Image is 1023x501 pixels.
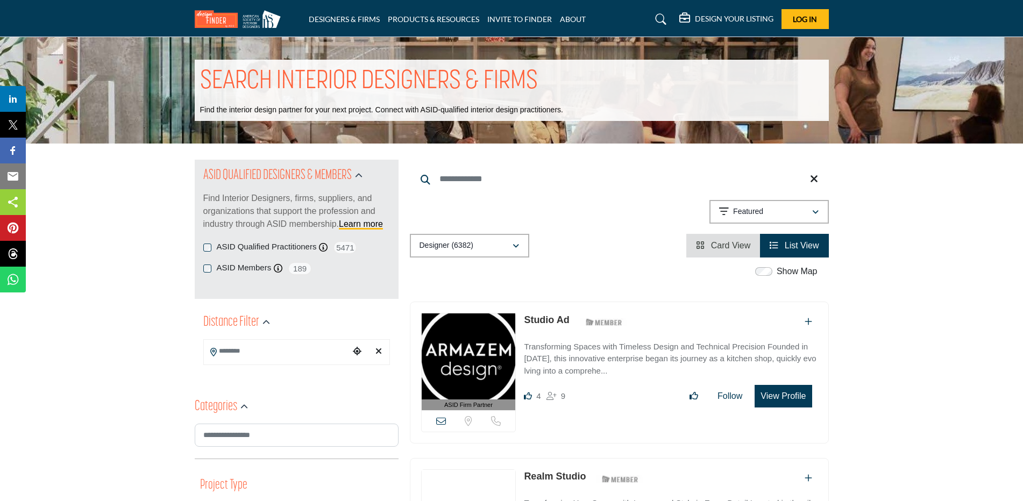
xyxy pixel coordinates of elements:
[217,262,272,274] label: ASID Members
[596,472,644,485] img: ASID Members Badge Icon
[805,317,812,326] a: Add To List
[195,10,286,28] img: Site Logo
[770,241,819,250] a: View List
[696,241,750,250] a: View Card
[524,392,532,400] i: Likes
[200,65,538,98] h1: SEARCH INTERIOR DESIGNERS & FIRMS
[524,341,817,377] p: Transforming Spaces with Timeless Design and Technical Precision Founded in [DATE], this innovati...
[388,15,479,24] a: PRODUCTS & RESOURCES
[333,241,357,254] span: 5471
[793,15,817,24] span: Log In
[195,397,237,417] h2: Categories
[733,206,763,217] p: Featured
[422,313,516,411] a: ASID Firm Partner
[371,340,387,363] div: Clear search location
[524,334,817,377] a: Transforming Spaces with Timeless Design and Technical Precision Founded in [DATE], this innovati...
[487,15,552,24] a: INVITE TO FINDER
[695,14,773,24] h5: DESIGN YOUR LISTING
[200,105,563,116] p: Find the interior design partner for your next project. Connect with ASID-qualified interior desi...
[546,390,565,403] div: Followers
[204,341,349,362] input: Search Location
[777,265,818,278] label: Show Map
[200,475,247,496] button: Project Type
[683,385,705,407] button: Like listing
[288,262,312,275] span: 189
[561,391,565,400] span: 9
[309,15,380,24] a: DESIGNERS & FIRMS
[203,244,211,252] input: ASID Qualified Practitioners checkbox
[444,400,493,410] span: ASID Firm Partner
[711,241,751,250] span: Card View
[580,316,628,329] img: ASID Members Badge Icon
[686,234,760,257] li: Card View
[760,234,828,257] li: List View
[195,424,399,447] input: Search Category
[339,219,383,228] a: Learn more
[203,192,390,231] p: Find Interior Designers, firms, suppliers, and organizations that support the profession and indu...
[410,234,529,257] button: Designer (6382)
[711,385,749,407] button: Follow
[536,391,541,400] span: 4
[524,469,586,484] p: Realm Studio
[645,11,673,28] a: Search
[217,241,317,253] label: ASID Qualified Practitioners
[755,385,812,407] button: View Profile
[560,15,586,24] a: ABOUT
[420,240,473,251] p: Designer (6382)
[805,474,812,483] a: Add To List
[422,313,516,399] img: Studio Ad
[785,241,819,250] span: List View
[410,166,829,192] input: Search Keyword
[524,314,569,325] a: Studio Ad
[679,13,773,26] div: DESIGN YOUR LISTING
[203,166,352,185] h2: ASID QUALIFIED DESIGNERS & MEMBERS
[203,313,259,332] h2: Distance Filter
[203,264,211,273] input: ASID Members checkbox
[524,471,586,482] a: Realm Studio
[709,200,829,224] button: Featured
[524,313,569,327] p: Studio Ad
[782,9,829,29] button: Log In
[349,340,365,363] div: Choose your current location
